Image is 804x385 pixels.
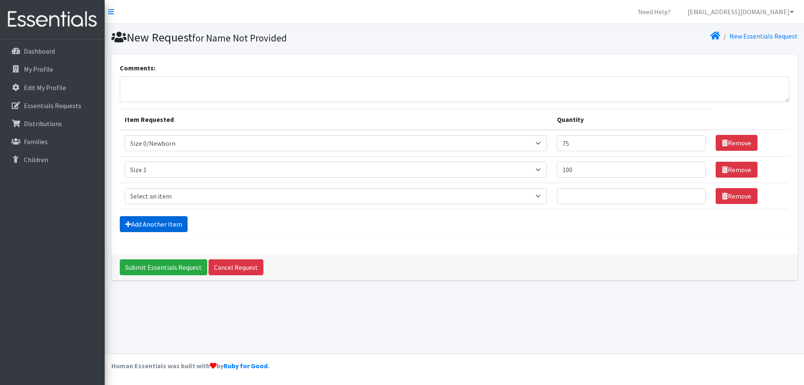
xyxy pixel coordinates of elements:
a: Need Help? [631,3,678,20]
h1: New Request [111,30,451,45]
label: Comments: [120,63,155,73]
p: Essentials Requests [24,101,81,110]
a: Add Another Item [120,216,188,232]
p: My Profile [24,65,53,73]
a: Edit My Profile [3,79,101,96]
a: Remove [716,188,758,204]
th: Item Requested [120,109,552,130]
a: Distributions [3,115,101,132]
a: Essentials Requests [3,97,101,114]
a: Dashboard [3,43,101,59]
small: for Name Not Provided [192,32,287,44]
a: Families [3,133,101,150]
a: Ruby for Good [224,362,268,370]
strong: Human Essentials was built with by . [111,362,269,370]
p: Children [24,155,48,164]
p: Edit My Profile [24,83,66,92]
p: Distributions [24,119,62,128]
p: Families [24,137,48,146]
a: Remove [716,135,758,151]
a: Remove [716,162,758,178]
a: My Profile [3,61,101,78]
input: Submit Essentials Request [120,259,207,275]
a: Children [3,151,101,168]
a: New Essentials Request [729,32,798,40]
p: Dashboard [24,47,55,55]
a: Cancel Request [209,259,263,275]
img: HumanEssentials [3,5,101,34]
a: [EMAIL_ADDRESS][DOMAIN_NAME] [681,3,801,20]
th: Quantity [552,109,711,130]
